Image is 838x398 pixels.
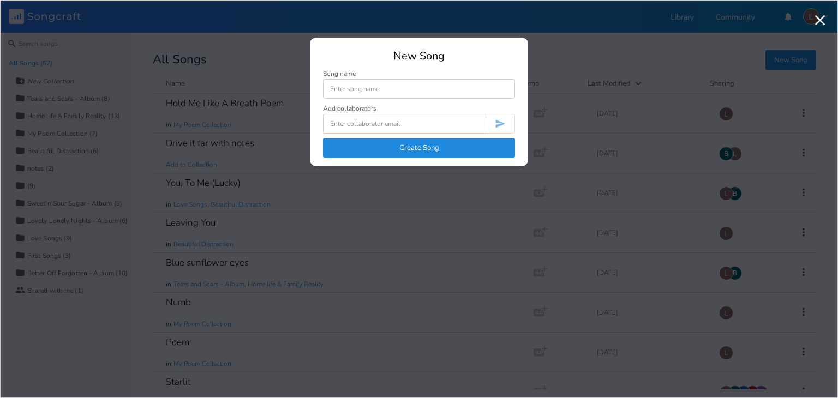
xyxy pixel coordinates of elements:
input: Enter collaborator email [323,114,486,134]
div: New Song [323,51,515,62]
button: Create Song [323,138,515,158]
div: Song name [323,70,515,77]
div: Add collaborators [323,105,376,112]
button: Invite [486,114,515,134]
input: Enter song name [323,79,515,99]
